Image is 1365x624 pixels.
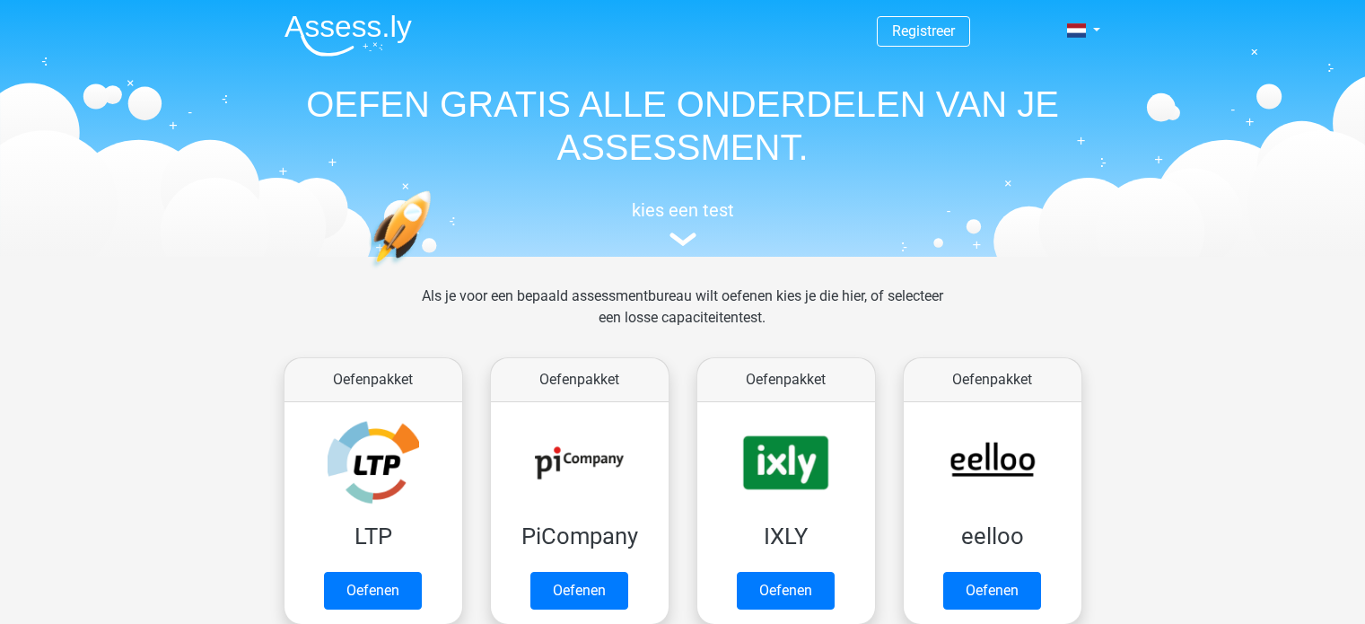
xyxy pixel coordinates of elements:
img: assessment [669,233,696,246]
div: Als je voor een bepaald assessmentbureau wilt oefenen kies je die hier, of selecteer een losse ca... [407,286,958,350]
a: Oefenen [943,572,1041,610]
h5: kies een test [270,199,1096,221]
img: oefenen [369,190,501,353]
a: Registreer [892,22,955,40]
a: Oefenen [737,572,835,610]
a: kies een test [270,199,1096,247]
img: Assessly [284,14,412,57]
a: Oefenen [324,572,422,610]
a: Oefenen [530,572,628,610]
h1: OEFEN GRATIS ALLE ONDERDELEN VAN JE ASSESSMENT. [270,83,1096,169]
